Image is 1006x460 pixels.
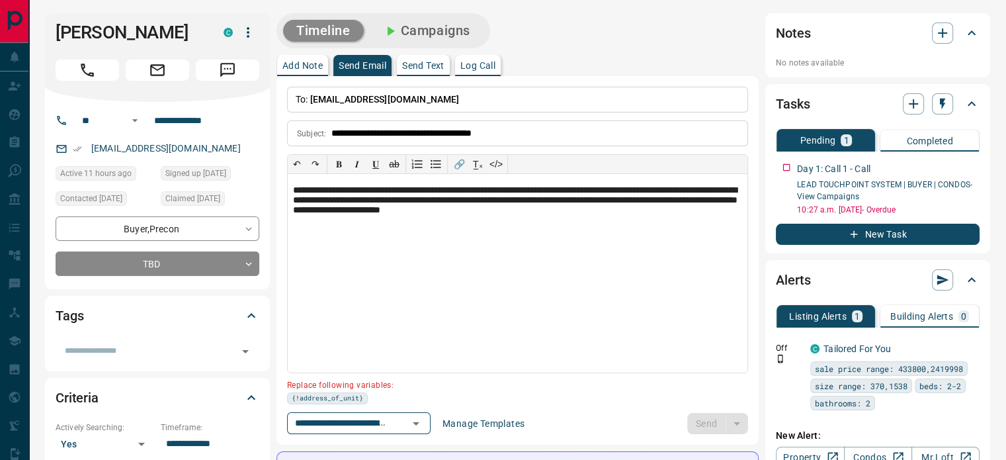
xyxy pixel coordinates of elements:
[91,143,241,154] a: [EMAIL_ADDRESS][DOMAIN_NAME]
[56,216,259,241] div: Buyer , Precon
[224,28,233,37] div: condos.ca
[366,155,385,173] button: 𝐔
[56,60,119,81] span: Call
[165,192,220,205] span: Claimed [DATE]
[56,382,259,414] div: Criteria
[297,128,326,140] p: Subject:
[776,23,810,44] h2: Notes
[435,413,532,434] button: Manage Templates
[56,434,154,455] div: Yes
[56,191,154,210] div: Sun Oct 08 2023
[348,155,366,173] button: 𝑰
[236,342,255,361] button: Open
[283,20,364,42] button: Timeline
[919,379,961,392] span: beds: 2-2
[127,113,143,128] button: Open
[789,312,847,321] p: Listing Alerts
[282,61,323,70] p: Add Note
[776,93,810,115] h2: Tasks
[385,155,403,173] button: ab
[161,422,259,434] p: Timeframe:
[687,413,749,434] div: split button
[815,362,963,375] span: sale price range: 433800,2419998
[196,60,259,81] span: Message
[460,61,495,70] p: Log Call
[402,61,444,70] p: Send Text
[776,269,810,291] h2: Alerts
[890,312,953,321] p: Building Alerts
[810,344,819,353] div: condos.ca
[408,155,427,173] button: Numbered list
[776,224,980,245] button: New Task
[389,159,399,169] s: ab
[56,305,83,326] h2: Tags
[776,429,980,443] p: New Alert:
[776,17,980,49] div: Notes
[292,393,363,404] span: {!address_of_unit}
[56,22,204,43] h1: [PERSON_NAME]
[287,375,739,392] p: Replace following variables:
[165,167,226,180] span: Signed up [DATE]
[56,422,154,434] p: Actively Searching:
[800,136,836,145] p: Pending
[161,191,259,210] div: Tue Sep 19 2023
[56,252,259,276] div: TBD
[407,414,425,433] button: Open
[797,162,870,176] p: Day 1: Call 1 - Call
[339,61,386,70] p: Send Email
[776,264,980,296] div: Alerts
[776,354,785,363] svg: Push Notification Only
[823,344,891,354] a: Tailored For You
[815,379,907,392] span: size range: 370,1538
[487,155,505,173] button: </>
[60,167,132,180] span: Active 11 hours ago
[776,342,802,354] p: Off
[161,166,259,185] div: Tue Sep 19 2023
[797,204,980,216] p: 10:27 a.m. [DATE] - Overdue
[843,136,849,145] p: 1
[56,300,259,332] div: Tags
[468,155,487,173] button: T̲ₓ
[855,312,860,321] p: 1
[961,312,966,321] p: 0
[310,94,460,105] span: [EMAIL_ADDRESS][DOMAIN_NAME]
[369,20,483,42] button: Campaigns
[797,180,972,201] a: LEAD TOUCHPOINT SYSTEM | BUYER | CONDOS- View Campaigns
[427,155,445,173] button: Bullet list
[60,192,122,205] span: Contacted [DATE]
[372,159,379,169] span: 𝐔
[288,155,306,173] button: ↶
[329,155,348,173] button: 𝐁
[815,396,870,410] span: bathrooms: 2
[450,155,468,173] button: 🔗
[73,144,82,154] svg: Email Verified
[776,57,980,69] p: No notes available
[126,60,189,81] span: Email
[56,387,99,408] h2: Criteria
[306,155,325,173] button: ↷
[56,166,154,185] div: Sun Aug 17 2025
[287,87,748,113] p: To:
[906,136,953,146] p: Completed
[776,88,980,120] div: Tasks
